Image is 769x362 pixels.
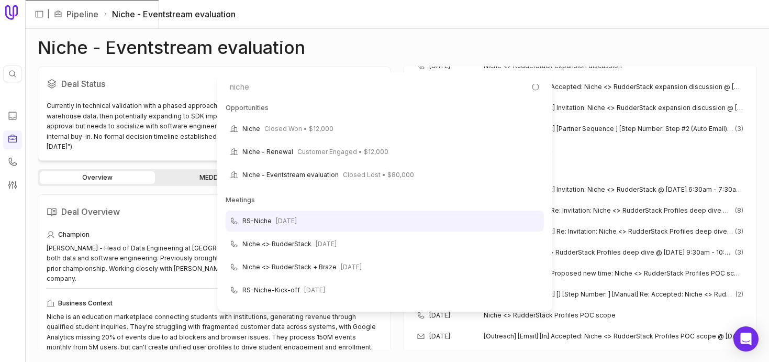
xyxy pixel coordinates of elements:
[242,284,300,297] span: RS-Niche-Kick-off
[341,261,362,273] span: [DATE]
[242,123,260,135] span: Niche
[343,169,414,181] span: Closed Lost • $80,000
[242,261,337,273] span: Niche <> RudderStack + Braze
[316,238,337,250] span: [DATE]
[242,169,339,181] span: Niche - Eventstream evaluation
[304,284,325,297] span: [DATE]
[242,215,272,227] span: RS-Niche
[297,146,388,158] span: Customer Engaged • $12,000
[242,238,311,250] span: Niche <> RudderStack
[276,215,297,227] span: [DATE]
[264,123,333,135] span: Closed Won • $12,000
[226,102,544,114] div: Opportunities
[221,102,548,308] div: Suggestions
[242,307,343,320] span: Rudderstack Overview for Niche
[226,194,544,206] div: Meetings
[221,76,548,97] input: Search for pages and commands...
[242,146,293,158] span: Niche - Renewal
[347,307,368,320] span: [DATE]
